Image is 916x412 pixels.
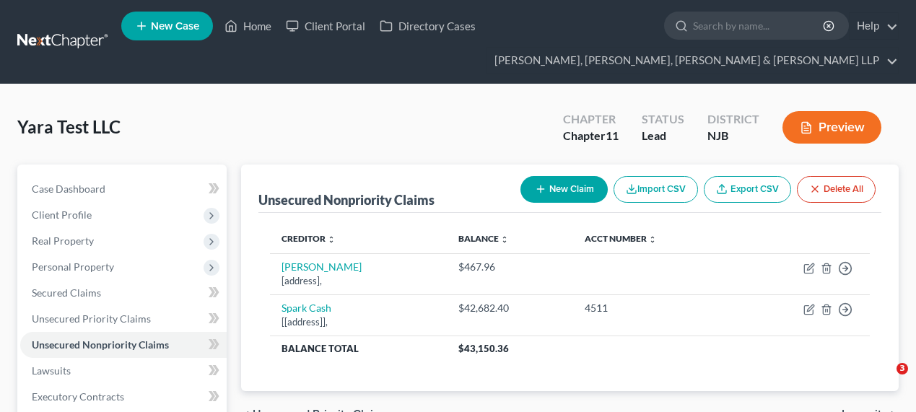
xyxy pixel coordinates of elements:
[282,302,331,314] a: Spark Cash
[563,128,619,144] div: Chapter
[642,128,684,144] div: Lead
[20,332,227,358] a: Unsecured Nonpriority Claims
[17,116,121,137] span: Yara Test LLC
[279,13,372,39] a: Client Portal
[32,286,101,299] span: Secured Claims
[32,183,105,195] span: Case Dashboard
[282,233,336,244] a: Creditor unfold_more
[32,260,114,273] span: Personal Property
[487,48,898,74] a: [PERSON_NAME], [PERSON_NAME], [PERSON_NAME] & [PERSON_NAME] LLP
[614,176,698,203] button: Import CSV
[282,274,435,288] div: [address],
[20,280,227,306] a: Secured Claims
[897,363,908,374] span: 3
[458,233,509,244] a: Balance unfold_more
[707,111,759,128] div: District
[151,21,199,32] span: New Case
[20,306,227,332] a: Unsecured Priority Claims
[282,315,435,329] div: [[address]],
[782,111,881,144] button: Preview
[563,111,619,128] div: Chapter
[642,111,684,128] div: Status
[797,176,876,203] button: Delete All
[258,191,435,209] div: Unsecured Nonpriority Claims
[606,128,619,142] span: 11
[217,13,279,39] a: Home
[20,358,227,384] a: Lawsuits
[458,260,562,274] div: $467.96
[707,128,759,144] div: NJB
[867,363,902,398] iframe: Intercom live chat
[32,390,124,403] span: Executory Contracts
[32,235,94,247] span: Real Property
[372,13,483,39] a: Directory Cases
[32,338,169,351] span: Unsecured Nonpriority Claims
[32,312,151,325] span: Unsecured Priority Claims
[458,343,509,354] span: $43,150.36
[850,13,898,39] a: Help
[270,336,447,361] th: Balance Total
[648,235,657,244] i: unfold_more
[32,364,71,377] span: Lawsuits
[327,235,336,244] i: unfold_more
[20,384,227,410] a: Executory Contracts
[20,176,227,202] a: Case Dashboard
[282,260,362,273] a: [PERSON_NAME]
[500,235,509,244] i: unfold_more
[704,176,791,203] a: Export CSV
[585,233,657,244] a: Acct Number unfold_more
[458,301,562,315] div: $42,682.40
[32,209,92,221] span: Client Profile
[520,176,608,203] button: New Claim
[693,12,825,39] input: Search by name...
[585,301,725,315] div: 4511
